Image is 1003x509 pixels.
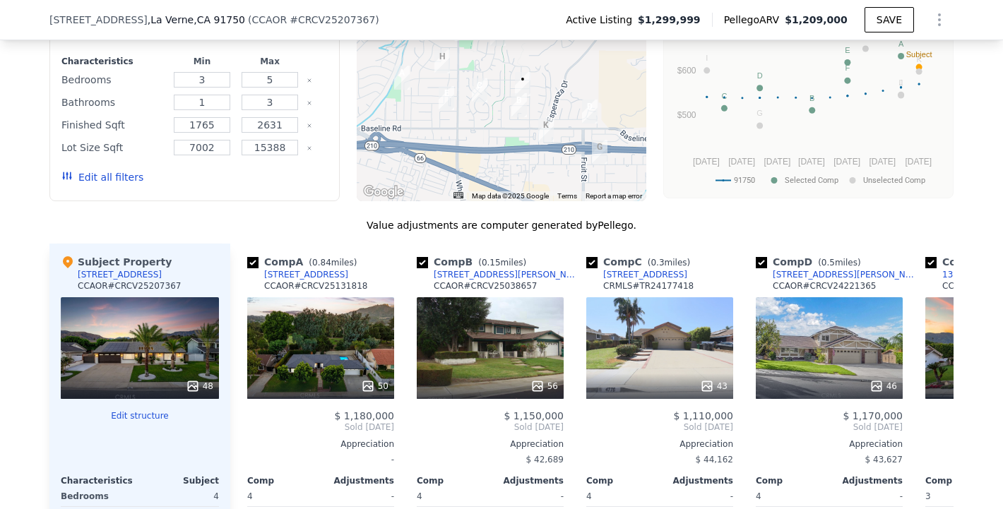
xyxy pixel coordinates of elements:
[526,455,564,465] span: $ 42,689
[566,13,638,27] span: Active Listing
[829,475,903,486] div: Adjustments
[869,157,896,167] text: [DATE]
[663,486,733,506] div: -
[247,421,394,433] span: Sold [DATE]
[925,491,931,501] span: 3
[453,192,463,198] button: Keyboard shortcuts
[307,145,312,151] button: Clear
[677,110,696,120] text: $500
[638,13,701,27] span: $1,299,999
[360,183,407,201] a: Open this area in Google Maps (opens a new window)
[434,49,450,73] div: 1298 Oak Ridge Dr
[785,14,848,25] span: $1,209,000
[863,176,925,185] text: Unselected Comp
[603,269,687,280] div: [STREET_ADDRESS]
[651,258,664,268] span: 0.3
[472,192,549,200] span: Map data ©2025 Google
[756,109,763,117] text: G
[49,13,148,27] span: [STREET_ADDRESS]
[845,64,850,72] text: F
[586,475,660,486] div: Comp
[321,475,394,486] div: Adjustments
[756,475,829,486] div: Comp
[586,255,696,269] div: Comp C
[482,258,501,268] span: 0.15
[906,50,932,59] text: Subject
[394,66,410,90] div: 4833 Chamber Ave
[247,255,362,269] div: Comp A
[832,486,903,506] div: -
[307,123,312,128] button: Clear
[592,140,607,164] div: 2441 Bowdoin St
[361,379,388,393] div: 50
[586,269,687,280] a: [STREET_ADDRESS]
[798,157,825,167] text: [DATE]
[724,13,785,27] span: Pellego ARV
[186,379,213,393] div: 48
[706,54,708,62] text: I
[61,486,137,506] div: Bedrooms
[757,71,763,80] text: D
[672,18,944,195] svg: A chart.
[140,475,219,486] div: Subject
[264,269,348,280] div: [STREET_ADDRESS]
[312,258,331,268] span: 0.84
[248,13,379,27] div: ( )
[307,100,312,106] button: Clear
[264,280,367,292] div: CCAOR # CRCV25131818
[586,491,592,501] span: 4
[833,157,860,167] text: [DATE]
[417,491,422,501] span: 4
[756,491,761,501] span: 4
[61,475,140,486] div: Characteristics
[925,475,999,486] div: Comp
[61,138,165,157] div: Lot Size Sqft
[247,475,321,486] div: Comp
[148,13,245,27] span: , La Verne
[756,269,920,280] a: [STREET_ADDRESS][PERSON_NAME]
[61,170,143,184] button: Edit all filters
[78,269,162,280] div: [STREET_ADDRESS]
[898,40,904,48] text: A
[530,379,558,393] div: 56
[773,280,876,292] div: CCAOR # CRCV24221365
[603,280,694,292] div: CRMLS # TR24177418
[472,78,487,102] div: 4775 Calle De Grande
[247,450,394,469] div: -
[809,94,814,102] text: B
[642,258,696,268] span: ( miles)
[764,157,790,167] text: [DATE]
[905,157,932,167] text: [DATE]
[582,100,598,124] div: 2252 Arthur Way
[865,455,903,465] span: $ 43,627
[756,438,903,450] div: Appreciation
[61,70,165,90] div: Bedrooms
[307,78,312,83] button: Clear
[673,410,733,421] span: $ 1,110,000
[862,32,868,40] text: H
[865,7,914,32] button: SAVE
[586,192,642,200] a: Report a map error
[439,86,454,110] div: 1351 Gardenia Ln
[821,258,835,268] span: 0.5
[434,269,581,280] div: [STREET_ADDRESS][PERSON_NAME]
[700,379,728,393] div: 43
[538,118,554,142] div: 4530 Miller St
[417,438,564,450] div: Appreciation
[61,56,165,67] div: Characteristics
[417,255,532,269] div: Comp B
[925,6,954,34] button: Show Options
[252,14,287,25] span: CCAOR
[171,56,233,67] div: Min
[734,176,755,185] text: 91750
[334,410,394,421] span: $ 1,180,000
[557,192,577,200] a: Terms (opens in new tab)
[61,255,172,269] div: Subject Property
[756,421,903,433] span: Sold [DATE]
[417,269,581,280] a: [STREET_ADDRESS][PERSON_NAME]
[493,486,564,506] div: -
[756,255,867,269] div: Comp D
[194,14,245,25] span: , CA 91750
[61,92,165,112] div: Bathrooms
